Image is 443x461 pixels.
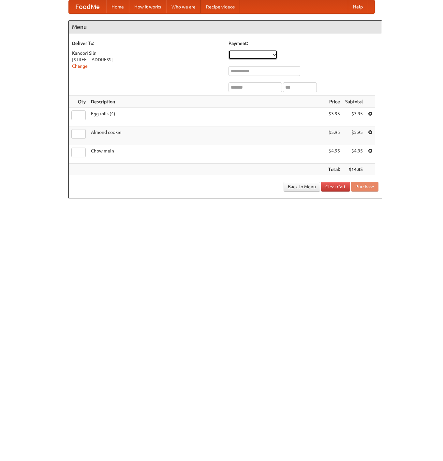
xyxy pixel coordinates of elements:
a: Home [106,0,129,13]
th: Price [326,96,343,108]
a: Who we are [166,0,201,13]
h5: Deliver To: [72,40,222,47]
td: $4.95 [343,145,365,164]
td: Egg rolls (4) [88,108,326,126]
td: $4.95 [326,145,343,164]
button: Purchase [351,182,378,192]
a: Back to Menu [284,182,320,192]
th: $14.85 [343,164,365,176]
th: Subtotal [343,96,365,108]
th: Description [88,96,326,108]
th: Qty [69,96,88,108]
a: Change [72,64,88,69]
a: FoodMe [69,0,106,13]
a: Clear Cart [321,182,350,192]
div: Kandori Siln [72,50,222,56]
div: [STREET_ADDRESS] [72,56,222,63]
th: Total: [326,164,343,176]
td: $5.95 [343,126,365,145]
h5: Payment: [229,40,378,47]
td: $5.95 [326,126,343,145]
td: Almond cookie [88,126,326,145]
td: $3.95 [343,108,365,126]
td: Chow mein [88,145,326,164]
h4: Menu [69,21,382,34]
a: Help [348,0,368,13]
a: How it works [129,0,166,13]
td: $3.95 [326,108,343,126]
a: Recipe videos [201,0,240,13]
